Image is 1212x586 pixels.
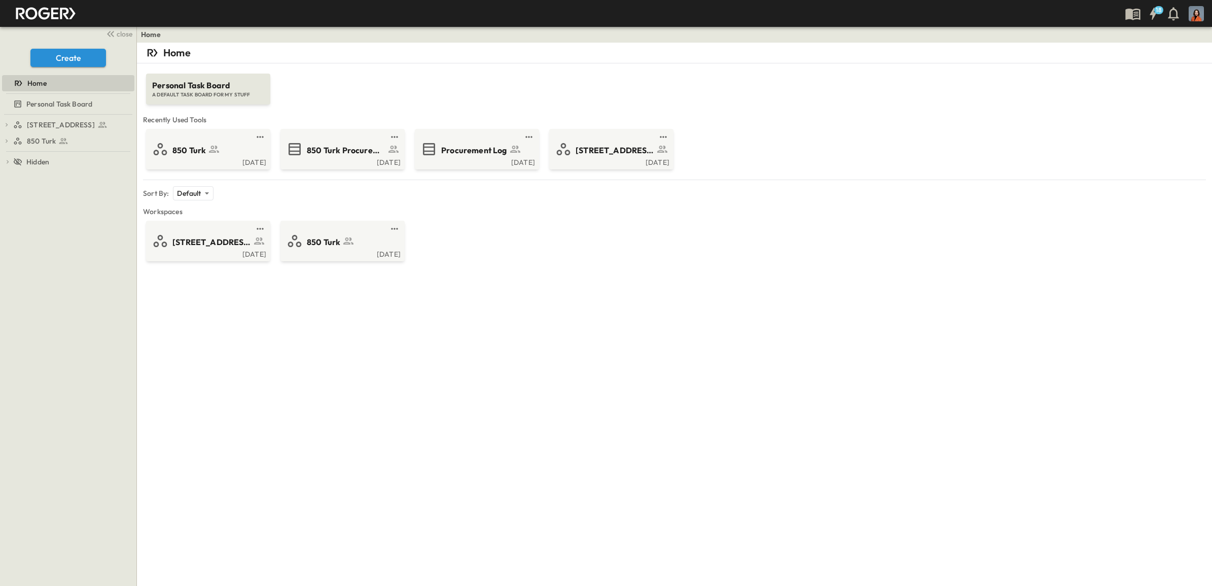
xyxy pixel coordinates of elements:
[173,186,213,200] div: Default
[551,157,669,165] a: [DATE]
[141,29,167,40] nav: breadcrumbs
[102,26,134,41] button: close
[152,91,264,98] span: A DEFAULT TASK BOARD FOR MY STUFF
[143,188,169,198] p: Sort By:
[148,233,266,249] a: [STREET_ADDRESS]
[13,118,132,132] a: [STREET_ADDRESS]
[2,76,132,90] a: Home
[1189,6,1204,21] img: Profile Picture
[2,133,134,149] div: 850 Turktest
[1156,6,1162,14] h6: 18
[143,206,1206,217] span: Workspaces
[30,49,106,67] button: Create
[177,188,201,198] p: Default
[282,141,401,157] a: 850 Turk Procurement Log
[523,131,535,143] button: test
[148,157,266,165] a: [DATE]
[282,233,401,249] a: 850 Turk
[388,131,401,143] button: test
[27,78,47,88] span: Home
[282,157,401,165] a: [DATE]
[152,80,264,91] span: Personal Task Board
[307,145,385,156] span: 850 Turk Procurement Log
[27,120,95,130] span: [STREET_ADDRESS]
[254,131,266,143] button: test
[657,131,669,143] button: test
[163,46,191,60] p: Home
[143,115,1206,125] span: Recently Used Tools
[282,249,401,257] a: [DATE]
[172,236,251,248] span: [STREET_ADDRESS]
[551,141,669,157] a: [STREET_ADDRESS]
[172,145,206,156] span: 850 Turk
[148,249,266,257] a: [DATE]
[254,223,266,235] button: test
[2,96,134,112] div: Personal Task Boardtest
[1143,5,1163,23] button: 18
[576,145,654,156] span: [STREET_ADDRESS]
[148,141,266,157] a: 850 Turk
[13,134,132,148] a: 850 Turk
[307,236,340,248] span: 850 Turk
[441,145,507,156] span: Procurement Log
[117,29,132,39] span: close
[417,157,535,165] a: [DATE]
[27,136,56,146] span: 850 Turk
[26,157,49,167] span: Hidden
[2,117,134,133] div: [STREET_ADDRESS]test
[2,97,132,111] a: Personal Task Board
[141,29,161,40] a: Home
[417,141,535,157] a: Procurement Log
[145,63,271,105] a: Personal Task BoardA DEFAULT TASK BOARD FOR MY STUFF
[388,223,401,235] button: test
[26,99,92,109] span: Personal Task Board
